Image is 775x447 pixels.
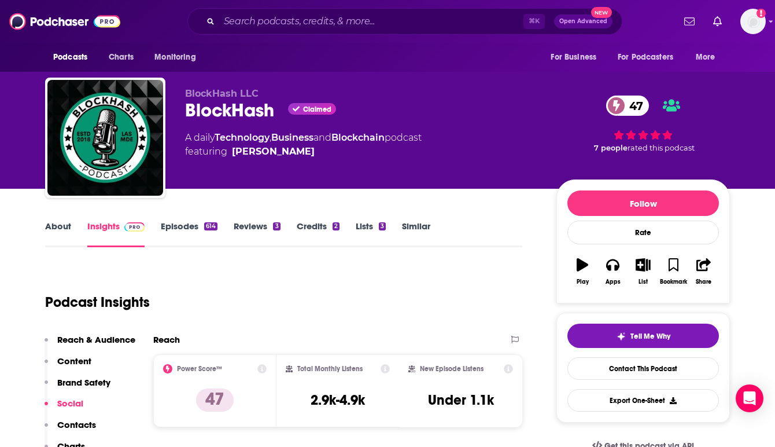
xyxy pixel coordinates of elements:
button: open menu [688,46,730,68]
button: Content [45,356,91,377]
span: 7 people [594,144,628,152]
img: User Profile [740,9,766,34]
span: Monitoring [154,49,195,65]
a: Episodes614 [161,221,217,247]
a: Brandon Zemp [232,145,315,159]
span: , [270,132,271,143]
div: 2 [333,222,339,230]
button: Bookmark [658,251,688,292]
div: List [639,279,648,285]
span: For Business [551,49,596,65]
span: 47 [618,96,649,116]
div: A daily podcast [185,131,422,159]
div: 614 [204,222,217,230]
button: Apps [597,251,628,292]
span: Logged in as HughE [740,9,766,34]
a: Similar [402,221,430,247]
h2: Total Monthly Listens [297,365,363,373]
a: Show notifications dropdown [680,12,699,31]
button: tell me why sparkleTell Me Why [567,324,719,348]
a: About [45,221,71,247]
div: Bookmark [660,279,687,285]
button: open menu [45,46,102,68]
span: ⌘ K [523,14,545,29]
span: For Podcasters [618,49,673,65]
a: Reviews3 [234,221,280,247]
div: Share [696,279,711,285]
a: Credits2 [297,221,339,247]
svg: Add a profile image [756,9,766,18]
span: and [313,132,331,143]
h3: Under 1.1k [428,391,494,409]
p: Contacts [57,419,96,430]
a: Contact This Podcast [567,357,719,380]
h2: Power Score™ [177,365,222,373]
span: rated this podcast [628,144,695,152]
button: List [628,251,658,292]
span: Charts [109,49,134,65]
button: Follow [567,190,719,216]
button: Play [567,251,597,292]
a: Blockchain [331,132,385,143]
span: featuring [185,145,422,159]
img: BlockHash [47,80,163,196]
p: Brand Safety [57,377,110,388]
p: Content [57,356,91,367]
img: Podchaser - Follow, Share and Rate Podcasts [9,10,120,32]
a: Show notifications dropdown [708,12,726,31]
span: Podcasts [53,49,87,65]
div: 47 7 peoplerated this podcast [556,88,730,160]
button: Share [689,251,719,292]
div: Rate [567,221,719,244]
a: Lists3 [356,221,386,247]
button: open menu [146,46,211,68]
a: Charts [101,46,141,68]
a: Business [271,132,313,143]
button: Contacts [45,419,96,441]
button: open menu [610,46,690,68]
p: Social [57,398,83,409]
div: 3 [379,222,386,230]
span: More [696,49,715,65]
button: Social [45,398,83,419]
button: Open AdvancedNew [554,14,612,28]
div: Play [577,279,589,285]
button: Reach & Audience [45,334,135,356]
button: Brand Safety [45,377,110,398]
span: Claimed [303,107,331,112]
h3: 2.9k-4.9k [311,391,365,409]
a: InsightsPodchaser Pro [87,221,145,247]
span: New [591,7,612,18]
span: Open Advanced [559,19,607,24]
span: Tell Me Why [630,332,670,341]
h1: Podcast Insights [45,294,150,311]
p: Reach & Audience [57,334,135,345]
button: open menu [542,46,611,68]
button: Export One-Sheet [567,389,719,412]
div: Apps [606,279,621,285]
p: 47 [196,389,234,412]
button: Show profile menu [740,9,766,34]
span: BlockHash LLC [185,88,259,99]
img: tell me why sparkle [617,332,626,341]
input: Search podcasts, credits, & more... [219,12,523,31]
div: Open Intercom Messenger [736,384,763,412]
a: Technology [215,132,270,143]
h2: Reach [153,334,180,345]
div: Search podcasts, credits, & more... [187,8,622,35]
div: 3 [273,222,280,230]
img: Podchaser Pro [124,222,145,232]
h2: New Episode Listens [420,365,484,373]
a: 47 [606,96,649,116]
